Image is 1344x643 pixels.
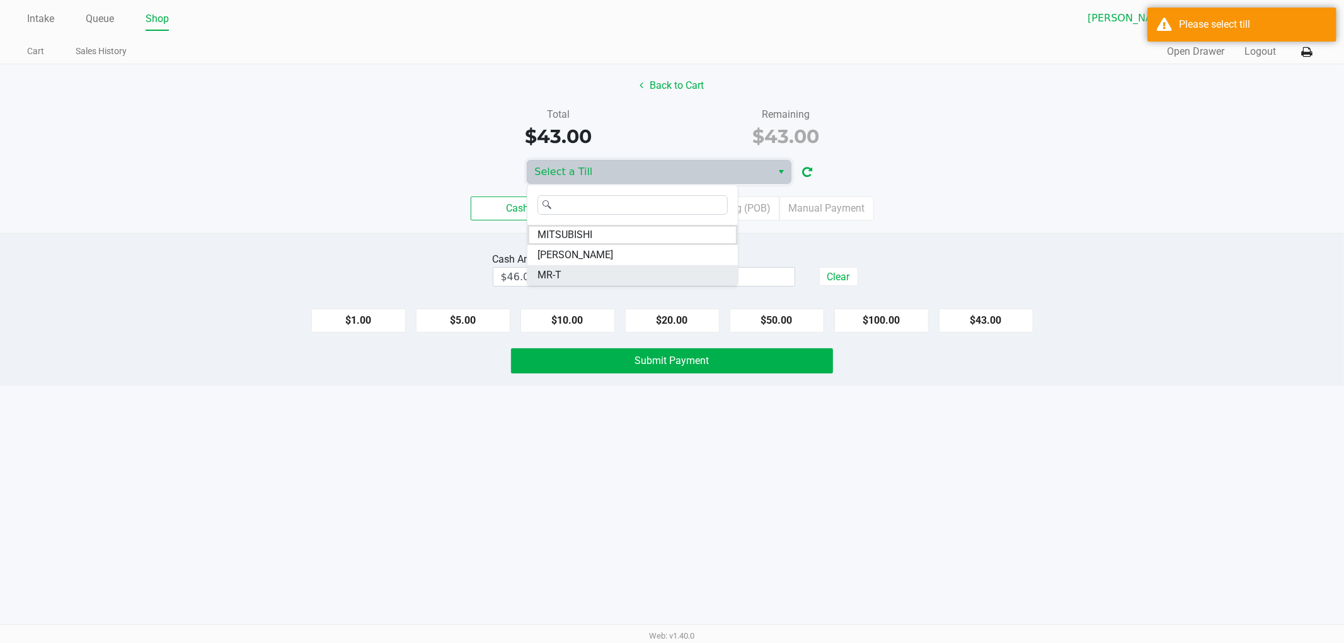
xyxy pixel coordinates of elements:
[625,309,720,333] button: $20.00
[520,309,615,333] button: $10.00
[682,107,890,122] div: Remaining
[493,252,558,267] div: Cash Amount
[146,10,169,28] a: Shop
[537,268,561,283] span: MR-T
[819,267,858,286] button: Clear
[535,164,765,179] span: Select a Till
[635,355,709,367] span: Submit Payment
[86,10,114,28] a: Queue
[730,309,824,333] button: $50.00
[311,309,406,333] button: $1.00
[773,161,791,183] button: Select
[779,196,874,220] label: Manual Payment
[682,122,890,151] div: $43.00
[939,309,1033,333] button: $43.00
[1088,11,1210,26] span: [PERSON_NAME][GEOGRAPHIC_DATA]
[1244,44,1276,59] button: Logout
[471,196,565,220] label: Cash
[76,43,127,59] a: Sales History
[650,631,695,640] span: Web: v1.40.0
[454,122,663,151] div: $43.00
[1218,7,1236,30] button: Select
[27,43,44,59] a: Cart
[537,227,592,242] span: MITSUBISHI
[416,309,510,333] button: $5.00
[511,348,833,373] button: Submit Payment
[537,248,613,263] span: [PERSON_NAME]
[1179,17,1327,32] div: Please select till
[27,10,54,28] a: Intake
[1167,44,1224,59] button: Open Drawer
[834,309,929,333] button: $100.00
[632,74,713,98] button: Back to Cart
[454,107,663,122] div: Total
